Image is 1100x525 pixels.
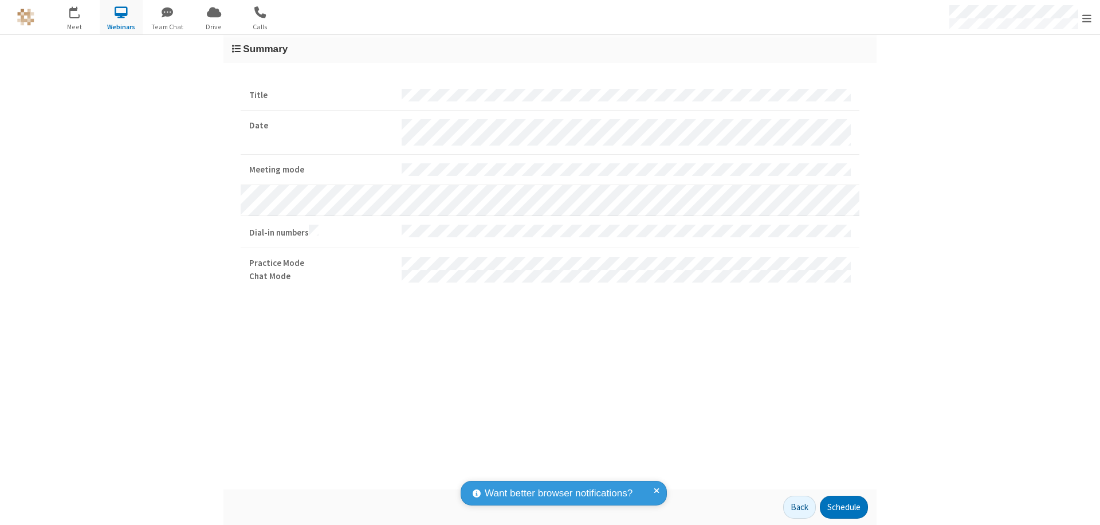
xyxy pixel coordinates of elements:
span: Webinars [100,22,143,32]
span: Summary [243,43,288,54]
strong: Practice Mode [249,257,393,270]
strong: Dial-in numbers [249,225,393,240]
div: 8 [77,6,85,15]
span: Drive [192,22,235,32]
button: Schedule [820,496,868,519]
strong: Meeting mode [249,163,393,177]
img: QA Selenium DO NOT DELETE OR CHANGE [17,9,34,26]
span: Meet [53,22,96,32]
span: Want better browser notifications? [485,486,632,501]
button: Back [783,496,816,519]
strong: Chat Mode [249,270,393,283]
span: Team Chat [146,22,189,32]
strong: Title [249,89,393,102]
strong: Date [249,119,393,132]
span: Calls [239,22,282,32]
